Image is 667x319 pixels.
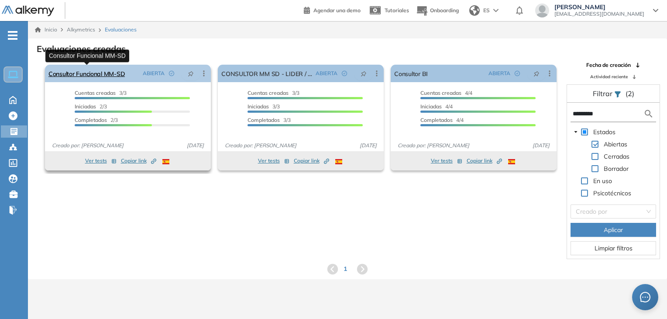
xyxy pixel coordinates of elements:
div: Consultor Funcional MM-SD [45,49,129,62]
span: Abiertas [604,140,627,148]
span: check-circle [169,71,174,76]
span: 2/3 [75,117,118,123]
span: (2) [626,88,634,99]
button: pushpin [354,66,373,80]
span: Iniciadas [248,103,269,110]
button: pushpin [527,66,546,80]
span: Borrador [602,163,630,174]
span: En uso [593,177,612,185]
img: world [469,5,480,16]
span: pushpin [361,70,367,77]
button: Limpiar filtros [571,241,656,255]
span: Cuentas creadas [420,90,461,96]
span: Copiar link [294,157,329,165]
span: 3/3 [248,103,280,110]
span: ES [483,7,490,14]
span: Evaluaciones [105,26,137,34]
button: Copiar link [121,156,156,166]
a: CONSULTOR MM SD - LIDER / IBM COLOMBIA [221,65,312,82]
span: Cerradas [604,153,629,160]
span: check-circle [342,71,347,76]
span: Creado por: [PERSON_NAME] [394,142,473,149]
span: 3/3 [248,117,291,123]
span: 4/4 [420,103,453,110]
span: Fecha de creación [586,61,631,69]
span: [PERSON_NAME] [554,3,644,10]
span: message [640,292,650,302]
img: search icon [643,108,654,119]
span: En uso [591,176,614,186]
span: Completados [75,117,107,123]
span: caret-down [574,130,578,134]
span: 1 [344,264,347,274]
span: Aplicar [604,225,623,235]
span: Copiar link [121,157,156,165]
span: Psicotécnicos [593,189,631,197]
span: 3/3 [248,90,299,96]
span: Onboarding [430,7,459,14]
span: [DATE] [356,142,380,149]
span: 4/4 [420,117,464,123]
span: [DATE] [183,142,207,149]
button: Ver tests [258,156,289,166]
h3: Evaluaciones creadas [37,44,126,54]
span: Estados [593,128,615,136]
span: Completados [248,117,280,123]
img: arrow [493,9,499,12]
span: Agendar una demo [313,7,361,14]
span: Filtrar [593,89,614,98]
i: - [8,35,17,36]
span: 2/3 [75,103,107,110]
span: Creado por: [PERSON_NAME] [221,142,300,149]
span: [DATE] [529,142,553,149]
span: pushpin [188,70,194,77]
span: Iniciadas [420,103,442,110]
span: pushpin [533,70,540,77]
a: Inicio [35,26,57,34]
span: Abiertas [602,139,629,149]
button: Aplicar [571,223,656,237]
span: ABIERTA [316,69,337,77]
span: Copiar link [467,157,502,165]
span: Psicotécnicos [591,188,633,198]
button: pushpin [181,66,200,80]
button: Ver tests [431,156,462,166]
img: ESP [508,159,515,164]
span: Alkymetrics [67,26,95,33]
img: ESP [162,159,169,164]
span: check-circle [515,71,520,76]
span: Iniciadas [75,103,96,110]
span: 3/3 [75,90,127,96]
a: Agendar una demo [304,4,361,15]
a: Consultor BI [394,65,428,82]
img: ESP [335,159,342,164]
span: Cuentas creadas [248,90,289,96]
button: Ver tests [85,156,117,166]
span: Creado por: [PERSON_NAME] [48,142,127,149]
button: Copiar link [294,156,329,166]
span: Actividad reciente [590,73,628,80]
span: Completados [420,117,453,123]
span: 4/4 [420,90,472,96]
span: ABIERTA [143,69,165,77]
span: Borrador [604,165,629,173]
span: Cuentas creadas [75,90,116,96]
button: Copiar link [467,156,502,166]
span: Tutoriales [385,7,409,14]
button: Onboarding [416,1,459,20]
span: ABIERTA [488,69,510,77]
span: Limpiar filtros [595,243,633,253]
a: Consultor Funcional MM-SD [48,65,125,82]
img: Logo [2,6,54,17]
span: Estados [591,127,617,137]
span: [EMAIL_ADDRESS][DOMAIN_NAME] [554,10,644,17]
span: Cerradas [602,151,631,162]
